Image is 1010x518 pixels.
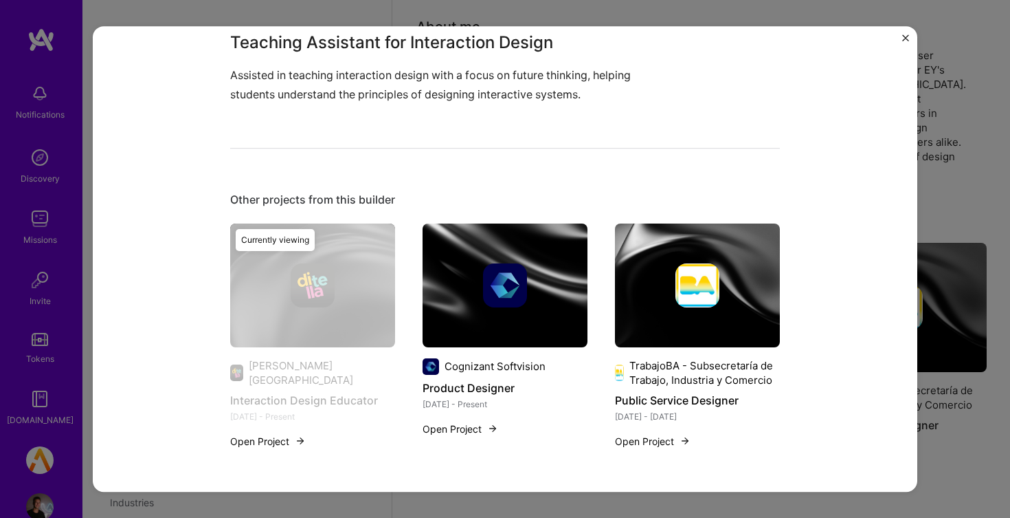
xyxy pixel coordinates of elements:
div: Other projects from this builder [230,193,780,207]
img: Company logo [423,358,439,375]
p: Assisted in teaching interaction design with a focus on future thinking, helping students underst... [230,66,677,103]
div: [DATE] - [DATE] [615,409,780,424]
img: arrow-right [680,435,691,446]
button: Open Project [230,434,306,449]
img: cover [230,224,395,347]
img: cover [615,224,780,347]
button: Close [902,34,909,49]
div: Cognizant Softvision [445,359,546,374]
img: Company logo [483,263,527,307]
img: Company logo [675,263,719,307]
h3: Teaching Assistant for Interaction Design [230,30,677,55]
div: [DATE] - Present [423,397,587,411]
h4: Product Designer [423,379,587,397]
img: Company logo [615,365,624,381]
img: arrow-right [487,423,498,434]
img: arrow-right [295,435,306,446]
div: Currently viewing [236,229,315,251]
button: Open Project [615,434,691,449]
div: TrabajoBA - Subsecretaría de Trabajo, Industria y Comercio [629,358,780,387]
h4: Public Service Designer [615,391,780,409]
img: cover [423,224,587,347]
button: Open Project [423,422,498,436]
